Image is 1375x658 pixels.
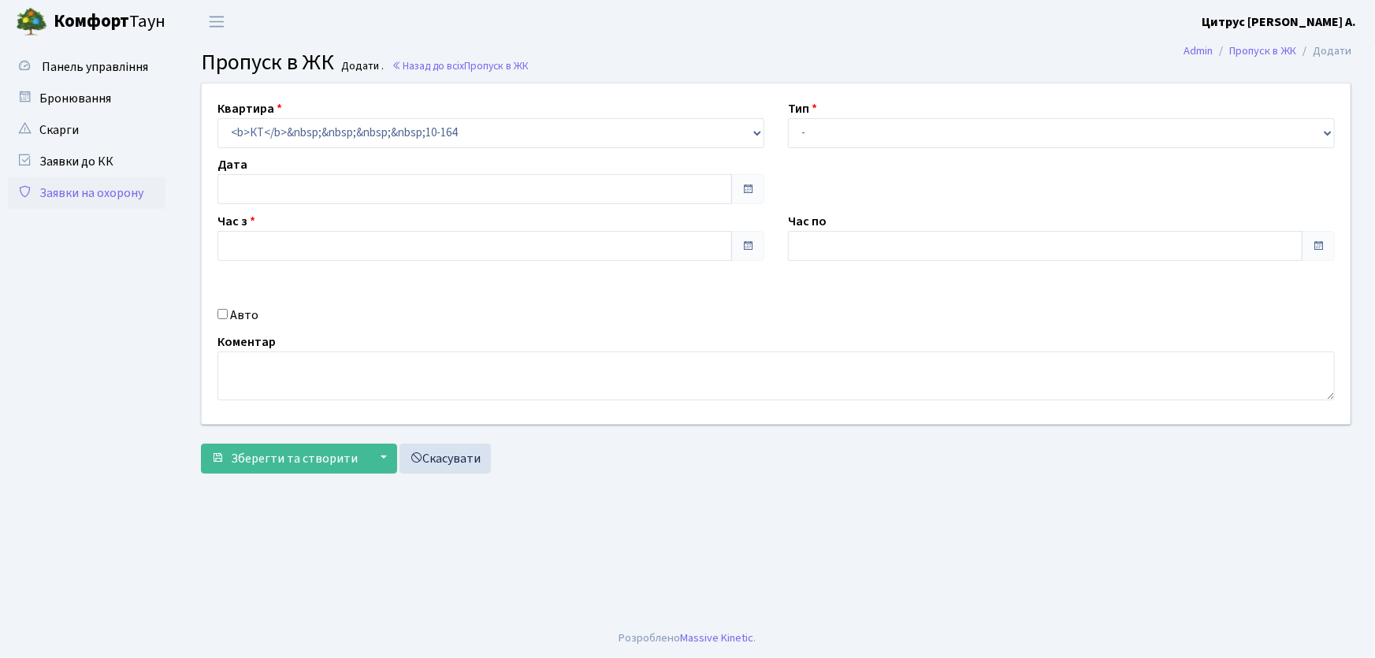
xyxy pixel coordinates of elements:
small: Додати . [339,60,385,73]
a: Заявки на охорону [8,177,165,209]
a: Massive Kinetic [681,630,754,646]
span: Таун [54,9,165,35]
label: Дата [217,155,247,174]
label: Час по [788,212,827,231]
b: Комфорт [54,9,129,34]
div: Розроблено . [619,630,756,647]
li: Додати [1296,43,1351,60]
nav: breadcrumb [1160,35,1375,68]
a: Панель управління [8,51,165,83]
img: logo.png [16,6,47,38]
span: Пропуск в ЖК [201,46,334,78]
a: Скарги [8,114,165,146]
a: Скасувати [399,444,491,474]
label: Квартира [217,99,282,118]
label: Тип [788,99,817,118]
b: Цитрус [PERSON_NAME] А. [1202,13,1356,31]
label: Час з [217,212,255,231]
span: Пропуск в ЖК [464,58,529,73]
a: Цитрус [PERSON_NAME] А. [1202,13,1356,32]
label: Коментар [217,333,276,351]
span: Зберегти та створити [231,450,358,467]
span: Панель управління [42,58,148,76]
a: Admin [1184,43,1213,59]
a: Бронювання [8,83,165,114]
a: Назад до всіхПропуск в ЖК [392,58,529,73]
label: Авто [230,306,258,325]
a: Пропуск в ЖК [1229,43,1296,59]
a: Заявки до КК [8,146,165,177]
button: Переключити навігацію [197,9,236,35]
button: Зберегти та створити [201,444,368,474]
